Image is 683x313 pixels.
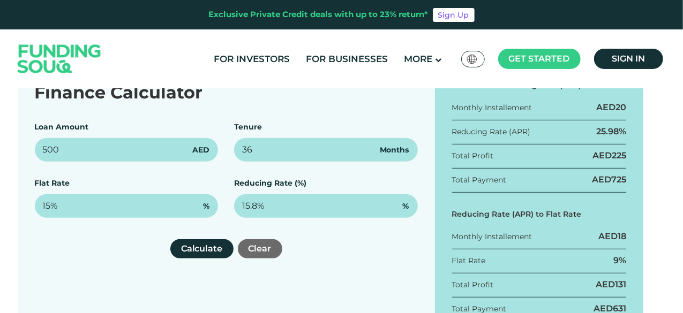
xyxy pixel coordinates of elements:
div: Reducing Rate (APR) to Flat Rate [452,209,627,220]
span: % [203,201,209,212]
a: For Investors [211,50,292,68]
div: 9% [613,255,626,266]
div: 25.98% [596,126,626,138]
div: Monthly Installement [452,231,532,242]
div: Total Profit [452,279,494,291]
div: Total Profit [452,150,494,162]
div: Finance Calculator [35,80,418,105]
span: 725 [611,174,626,185]
label: Loan Amount [35,122,89,132]
span: % [403,201,409,212]
div: Flat Rate [452,255,486,266]
div: AED [592,174,626,186]
div: Total Payment [452,174,507,186]
span: Months [380,144,409,156]
span: 131 [615,279,626,289]
div: Monthly Installement [452,102,532,113]
span: 18 [618,231,626,241]
label: Tenure [234,122,262,132]
span: AED [192,144,209,156]
div: AED [596,279,626,291]
a: Sign Up [433,8,475,22]
a: Sign in [594,49,663,69]
img: SA Flag [467,55,477,64]
div: AED [596,102,626,113]
span: 225 [612,150,626,161]
span: Get started [509,54,570,64]
span: More [404,54,432,64]
a: For Businesses [303,50,391,68]
button: Calculate [170,239,234,258]
div: Reducing Rate (APR) [452,126,531,138]
div: AED [598,231,626,242]
img: Logo [7,32,112,86]
div: AED [592,150,626,162]
span: 20 [616,102,626,112]
label: Reducing Rate (%) [234,178,306,188]
span: Sign in [612,54,645,64]
label: Flat Rate [35,178,70,188]
button: Clear [238,239,282,258]
div: Exclusive Private Credit deals with up to 23% return* [209,9,429,21]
